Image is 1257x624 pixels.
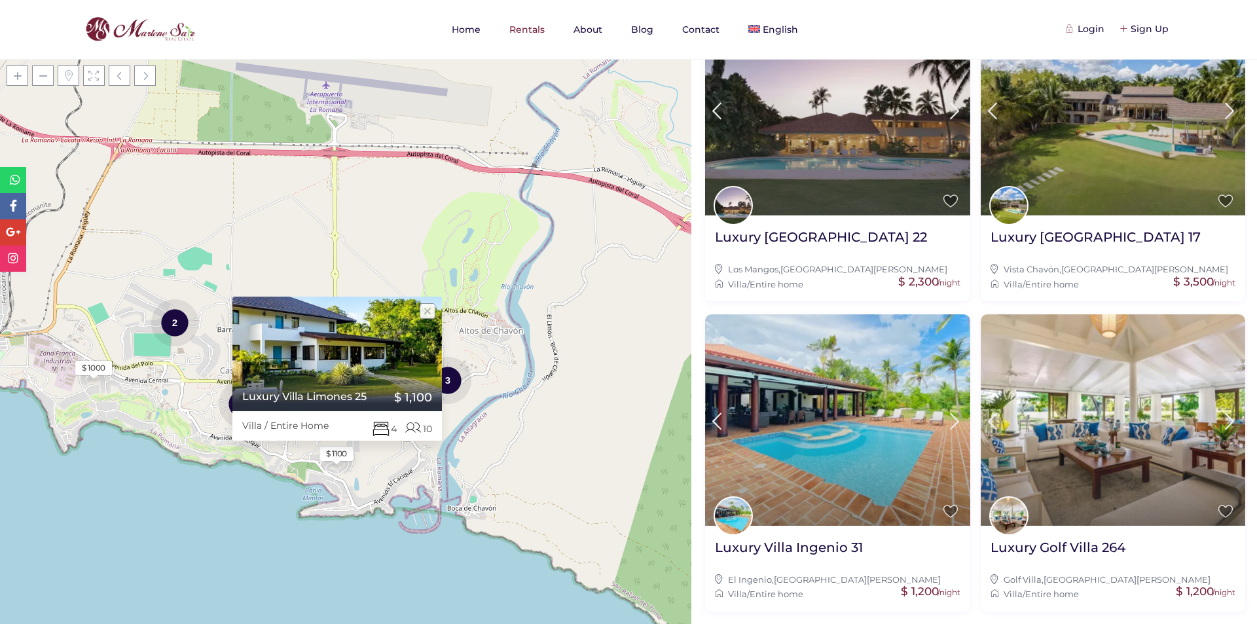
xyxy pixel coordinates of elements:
span: 4 [373,419,397,436]
span: English [763,24,798,35]
a: Luxury Villa Limones 25 [232,390,410,403]
img: Luxury Villa Mangos 22 [705,4,970,215]
img: Luxury Golf Villa 264 [981,314,1246,526]
a: [GEOGRAPHIC_DATA][PERSON_NAME] [780,264,947,274]
div: 3 [424,356,471,405]
a: Villa [1004,589,1023,599]
div: Villa / Entire Home [232,411,338,441]
div: Sign Up [1121,22,1169,36]
div: $ 1000 [82,362,105,374]
a: Vista Chavón [1004,264,1059,274]
img: logo [82,14,198,45]
h2: Luxury [GEOGRAPHIC_DATA] 22 [715,229,927,246]
div: / [715,587,960,601]
div: $ 1100 [326,448,347,460]
img: Luxury Villa Vista Chavon 17 [981,4,1246,215]
h2: Luxury [GEOGRAPHIC_DATA] 17 [991,229,1201,246]
div: / [715,277,960,291]
a: Entire home [750,589,803,599]
a: Entire home [750,279,803,289]
a: Villa [728,279,747,289]
a: Villa [728,589,747,599]
a: Luxury Villa Ingenio 31 [715,539,863,566]
div: , [991,572,1236,587]
a: El Ingenio [728,574,772,585]
div: Loading Maps [247,172,444,241]
div: , [991,262,1236,276]
h2: Luxury Golf Villa 264 [991,539,1125,556]
a: Villa [1004,279,1023,289]
a: Luxury [GEOGRAPHIC_DATA] 22 [715,229,927,255]
div: / [991,277,1236,291]
a: Golf Villa [1004,574,1042,585]
a: Luxury Golf Villa 264 [991,539,1125,566]
a: [GEOGRAPHIC_DATA][PERSON_NAME] [1061,264,1228,274]
a: Entire home [1025,279,1079,289]
img: Luxury Villa Ingenio 31 [705,314,970,526]
div: , [715,262,960,276]
a: [GEOGRAPHIC_DATA][PERSON_NAME] [1044,574,1211,585]
div: 2 [151,298,198,347]
div: Login [1068,22,1104,36]
h2: Luxury Villa Ingenio 31 [715,539,863,556]
div: , [715,572,960,587]
span: 10 [405,419,432,436]
div: / [991,587,1236,601]
a: Luxury [GEOGRAPHIC_DATA] 17 [991,229,1201,255]
a: Entire home [1025,589,1079,599]
a: [GEOGRAPHIC_DATA][PERSON_NAME] [774,574,941,585]
div: 6 [219,379,266,428]
a: Los Mangos [728,264,778,274]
